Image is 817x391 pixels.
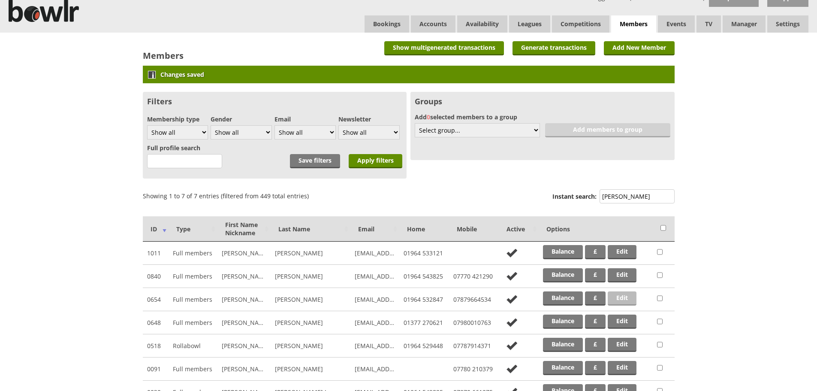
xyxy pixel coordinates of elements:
a: Availability [457,15,507,33]
div: Changes saved [143,66,675,83]
a: Save filters [290,154,340,168]
td: 07879664534 [449,288,499,311]
td: Full members [169,311,217,334]
input: Apply filters [349,154,402,168]
a: Bookings [365,15,409,33]
td: [PERSON_NAME] [217,242,271,265]
a: Balance [543,361,583,375]
a: Edit [608,315,636,329]
a: Edit [608,268,636,282]
a: Competitions [552,15,609,33]
label: Membership type [147,115,208,123]
td: 07980010763 [449,311,499,334]
td: Full members [169,265,217,288]
a: £ [585,245,606,259]
td: 07770 421290 [449,265,499,288]
td: 01964 533121 [399,242,449,265]
a: Add New Member [604,41,675,55]
a: Balance [543,315,583,329]
a: Show multigenerated transactions [384,41,504,55]
td: 01377 270621 [399,311,449,334]
h3: Filters [147,96,402,106]
a: £ [585,338,606,352]
td: 07787914371 [449,334,499,358]
a: Balance [543,268,583,282]
a: Balance [543,291,583,306]
td: 01964 532847 [399,288,449,311]
a: Balance [543,245,583,259]
label: Email [274,115,336,123]
td: Full members [169,242,217,265]
td: [EMAIL_ADDRESS][DOMAIN_NAME] [350,242,399,265]
th: Home [399,216,449,242]
span: 0 [427,113,430,121]
td: [PERSON_NAME] [217,288,271,311]
th: Active: activate to sort column ascending [499,216,539,242]
td: 01964 543825 [399,265,449,288]
td: [PERSON_NAME] [217,311,271,334]
td: [EMAIL_ADDRESS][DOMAIN_NAME] [350,288,399,311]
label: Full profile search [147,144,200,152]
td: [PERSON_NAME] [217,334,271,358]
strong: £ [594,294,597,302]
label: Add selected members to a group [415,113,670,121]
td: [PERSON_NAME] [271,242,350,265]
td: Full members [169,288,217,311]
input: Instant search: [600,189,675,203]
a: Edit [608,361,636,375]
span: Manager [723,15,766,33]
th: Last Name: activate to sort column ascending [271,216,350,242]
td: 0518 [143,334,169,358]
td: 01964 529448 [399,334,449,358]
label: Newsletter [338,115,400,123]
td: [PERSON_NAME] [271,311,350,334]
td: [EMAIL_ADDRESS][DOMAIN_NAME] [350,358,399,381]
a: £ [585,315,606,329]
th: Mobile [449,216,499,242]
img: no [503,294,521,305]
input: 3 characters minimum [147,154,222,168]
td: Rollabowl [169,334,217,358]
td: Full members [169,358,217,381]
a: Generate transactions [513,41,595,55]
th: Type: activate to sort column ascending [169,216,217,242]
label: Gender [211,115,272,123]
a: Leagues [509,15,550,33]
a: Edit [608,338,636,352]
strong: £ [594,340,597,348]
strong: £ [594,270,597,279]
a: £ [585,361,606,375]
strong: £ [594,363,597,371]
td: [EMAIL_ADDRESS][DOMAIN_NAME] [350,311,399,334]
img: no [503,271,521,282]
label: Instant search: [552,189,675,206]
td: 07780 210379 [449,358,499,381]
td: 0091 [143,358,169,381]
a: Events [658,15,695,33]
th: ID: activate to sort column ascending [143,216,169,242]
img: no [503,317,521,328]
strong: £ [594,247,597,255]
td: [PERSON_NAME] [271,334,350,358]
h3: Groups [415,96,670,106]
td: [EMAIL_ADDRESS][DOMAIN_NAME] [350,265,399,288]
th: First NameNickname: activate to sort column ascending [217,216,271,242]
h2: Members [143,50,184,61]
img: no [503,340,521,351]
td: 1011 [143,242,169,265]
span: Members [611,15,656,33]
span: TV [696,15,721,33]
th: Options [539,216,653,242]
span: Accounts [411,15,455,33]
span: Settings [767,15,808,33]
td: [PERSON_NAME] [217,358,271,381]
td: [PERSON_NAME] [217,265,271,288]
td: 0648 [143,311,169,334]
a: Balance [543,338,583,352]
a: Edit [608,291,636,306]
img: no [503,364,521,374]
div: Showing 1 to 7 of 7 entries (filtered from 449 total entries) [143,187,309,200]
img: no [503,248,521,258]
a: £ [585,291,606,306]
td: [PERSON_NAME] [271,265,350,288]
